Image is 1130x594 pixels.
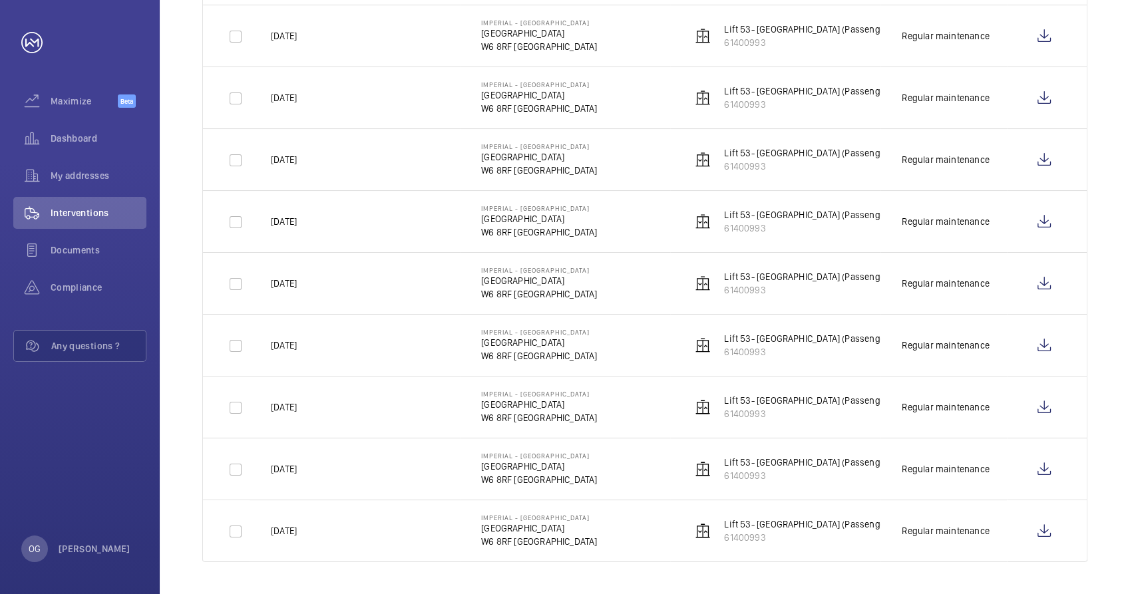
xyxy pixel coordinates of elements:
[481,349,597,363] p: W6 8RF [GEOGRAPHIC_DATA]
[695,337,711,353] img: elevator.svg
[902,524,989,537] div: Regular maintenance
[902,91,989,104] div: Regular maintenance
[481,287,597,301] p: W6 8RF [GEOGRAPHIC_DATA]
[51,132,146,145] span: Dashboard
[902,215,989,228] div: Regular maintenance
[271,153,297,166] p: [DATE]
[724,23,891,36] p: Lift 53- [GEOGRAPHIC_DATA] (Passenger)
[51,94,118,108] span: Maximize
[481,411,597,424] p: W6 8RF [GEOGRAPHIC_DATA]
[481,80,597,88] p: Imperial - [GEOGRAPHIC_DATA]
[724,283,891,297] p: 61400993
[695,461,711,477] img: elevator.svg
[724,84,891,98] p: Lift 53- [GEOGRAPHIC_DATA] (Passenger)
[695,399,711,415] img: elevator.svg
[724,160,891,173] p: 61400993
[695,275,711,291] img: elevator.svg
[902,462,989,476] div: Regular maintenance
[902,153,989,166] div: Regular maintenance
[481,398,597,411] p: [GEOGRAPHIC_DATA]
[902,339,989,352] div: Regular maintenance
[902,277,989,290] div: Regular maintenance
[51,243,146,257] span: Documents
[271,215,297,228] p: [DATE]
[902,29,989,43] div: Regular maintenance
[29,542,41,555] p: OG
[481,473,597,486] p: W6 8RF [GEOGRAPHIC_DATA]
[481,521,597,535] p: [GEOGRAPHIC_DATA]
[51,206,146,220] span: Interventions
[481,328,597,336] p: Imperial - [GEOGRAPHIC_DATA]
[481,535,597,548] p: W6 8RF [GEOGRAPHIC_DATA]
[724,332,891,345] p: Lift 53- [GEOGRAPHIC_DATA] (Passenger)
[481,274,597,287] p: [GEOGRAPHIC_DATA]
[51,281,146,294] span: Compliance
[481,102,597,115] p: W6 8RF [GEOGRAPHIC_DATA]
[481,88,597,102] p: [GEOGRAPHIC_DATA]
[51,339,146,353] span: Any questions ?
[724,456,891,469] p: Lift 53- [GEOGRAPHIC_DATA] (Passenger)
[481,390,597,398] p: Imperial - [GEOGRAPHIC_DATA]
[481,150,597,164] p: [GEOGRAPHIC_DATA]
[481,212,597,225] p: [GEOGRAPHIC_DATA]
[481,266,597,274] p: Imperial - [GEOGRAPHIC_DATA]
[271,400,297,414] p: [DATE]
[724,394,891,407] p: Lift 53- [GEOGRAPHIC_DATA] (Passenger)
[271,29,297,43] p: [DATE]
[481,460,597,473] p: [GEOGRAPHIC_DATA]
[724,469,891,482] p: 61400993
[481,27,597,40] p: [GEOGRAPHIC_DATA]
[271,462,297,476] p: [DATE]
[271,277,297,290] p: [DATE]
[481,336,597,349] p: [GEOGRAPHIC_DATA]
[59,542,130,555] p: [PERSON_NAME]
[724,146,891,160] p: Lift 53- [GEOGRAPHIC_DATA] (Passenger)
[724,222,891,235] p: 61400993
[724,270,891,283] p: Lift 53- [GEOGRAPHIC_DATA] (Passenger)
[724,518,891,531] p: Lift 53- [GEOGRAPHIC_DATA] (Passenger)
[481,514,597,521] p: Imperial - [GEOGRAPHIC_DATA]
[724,531,891,544] p: 61400993
[724,208,891,222] p: Lift 53- [GEOGRAPHIC_DATA] (Passenger)
[695,90,711,106] img: elevator.svg
[118,94,136,108] span: Beta
[695,152,711,168] img: elevator.svg
[695,523,711,539] img: elevator.svg
[695,214,711,229] img: elevator.svg
[902,400,989,414] div: Regular maintenance
[695,28,711,44] img: elevator.svg
[724,98,891,111] p: 61400993
[271,524,297,537] p: [DATE]
[481,452,597,460] p: Imperial - [GEOGRAPHIC_DATA]
[271,339,297,352] p: [DATE]
[481,19,597,27] p: Imperial - [GEOGRAPHIC_DATA]
[481,225,597,239] p: W6 8RF [GEOGRAPHIC_DATA]
[481,204,597,212] p: Imperial - [GEOGRAPHIC_DATA]
[724,36,891,49] p: 61400993
[481,40,597,53] p: W6 8RF [GEOGRAPHIC_DATA]
[481,164,597,177] p: W6 8RF [GEOGRAPHIC_DATA]
[724,345,891,359] p: 61400993
[724,407,891,420] p: 61400993
[51,169,146,182] span: My addresses
[481,142,597,150] p: Imperial - [GEOGRAPHIC_DATA]
[271,91,297,104] p: [DATE]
